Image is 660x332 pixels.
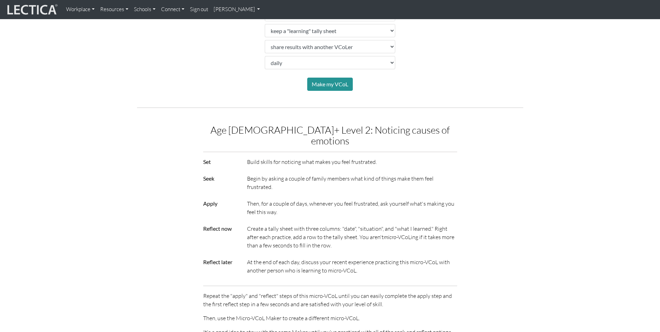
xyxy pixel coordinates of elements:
em: micro [384,234,396,240]
div: Then, for a couple of days, whenever you feel frustrated, ask yourself what's making you feel thi... [242,199,462,222]
div: Apply [198,199,242,222]
div: Reflect now [198,224,242,255]
a: Connect [158,3,187,16]
p: Build skills for noticing what makes you feel frustrated. [247,158,457,166]
button: Make my VCoL [307,78,353,91]
a: Resources [97,3,131,16]
p: At the end of each day, discuss your recent experience practicing this micro-VCoL with another pe... [247,258,457,275]
p: Repeat the "apply" and "reflect" steps of this micro-VCoL until you can easily complete the apply... [203,292,457,308]
a: Workplace [63,3,97,16]
p: Create a tally sheet with three columns: "date", "situation", and "what I learned." Right after e... [247,224,457,250]
p: Begin by asking a couple of family members what kind of things make them feel frustrated. [247,174,457,191]
p: Then, use the Micro-VCoL Maker to create a different micro-VCoL. [203,314,457,322]
a: [PERSON_NAME] [211,3,263,16]
div: Reflect later [198,258,242,280]
img: lecticalive [6,3,58,16]
div: Set [198,158,242,172]
a: Schools [131,3,158,16]
a: Sign out [187,3,211,16]
div: Seek [198,174,242,197]
h3: Age [DEMOGRAPHIC_DATA]+ Level 2: Noticing causes of emotions [203,125,457,146]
